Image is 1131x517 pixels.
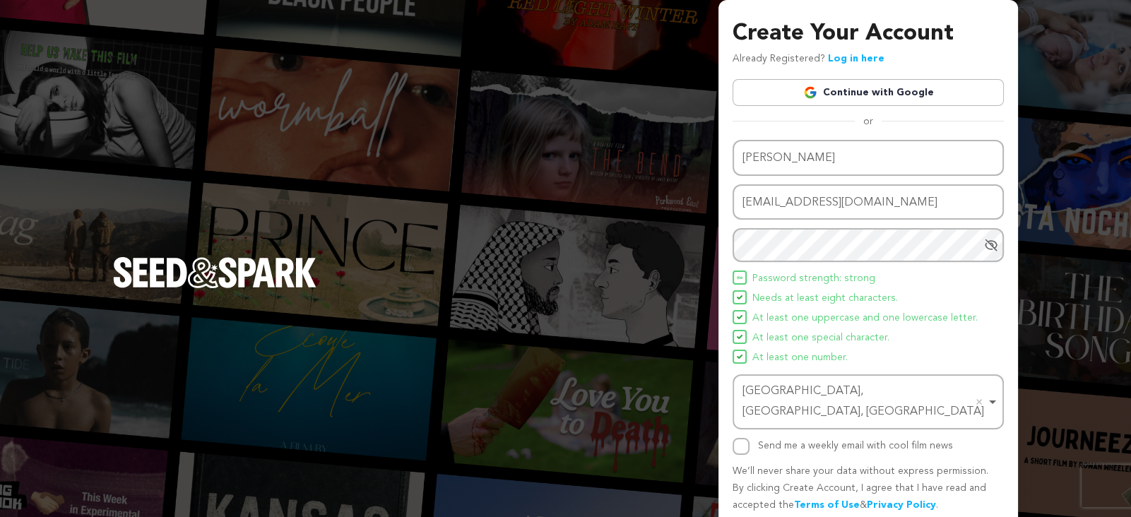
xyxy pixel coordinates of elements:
[113,257,316,288] img: Seed&Spark Logo
[758,441,953,451] label: Send me a weekly email with cool film news
[737,334,742,340] img: Seed&Spark Icon
[855,114,882,129] span: or
[113,257,316,316] a: Seed&Spark Homepage
[972,395,986,409] button: Remove item: 'ChIJ9TE1WBvNjIgRYQPh7qlQjHI'
[733,79,1004,106] a: Continue with Google
[737,275,742,280] img: Seed&Spark Icon
[737,354,742,359] img: Seed&Spark Icon
[794,500,860,510] a: Terms of Use
[803,85,817,100] img: Google logo
[752,310,978,327] span: At least one uppercase and one lowercase letter.
[737,295,742,300] img: Seed&Spark Icon
[733,463,1004,513] p: We’ll never share your data without express permission. By clicking Create Account, I agree that ...
[752,350,848,367] span: At least one number.
[752,330,889,347] span: At least one special character.
[733,51,884,68] p: Already Registered?
[737,314,742,320] img: Seed&Spark Icon
[752,290,898,307] span: Needs at least eight characters.
[828,54,884,64] a: Log in here
[733,184,1004,220] input: Email address
[752,271,875,287] span: Password strength: strong
[733,17,1004,51] h3: Create Your Account
[733,140,1004,176] input: Name
[742,381,985,422] div: [GEOGRAPHIC_DATA], [GEOGRAPHIC_DATA], [GEOGRAPHIC_DATA]
[867,500,936,510] a: Privacy Policy
[984,238,998,252] a: Hide Password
